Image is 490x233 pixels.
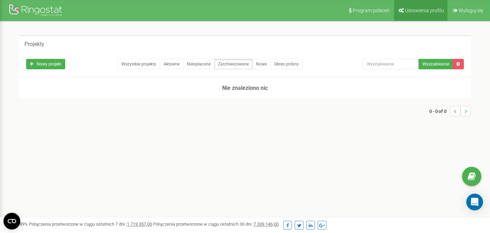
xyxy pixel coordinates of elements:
[153,222,279,227] span: Połączenia przetworzone w ciągu ostatnich 30 dni :
[254,222,279,227] u: 7 339 146,00
[270,59,303,69] a: Okres próbny
[459,8,483,13] span: Wyloguj się
[405,8,444,13] span: Ustawienia profilu
[429,106,450,116] span: 0 - 0 of 0
[362,59,419,69] input: Wyszukiwanie
[353,8,390,13] span: Program poleceń
[429,99,471,123] nav: ...
[24,41,44,47] h5: Projekty
[466,194,483,210] div: Open Intercom Messenger
[118,59,160,69] a: Wszystkie projekty
[252,59,271,69] a: Nowe
[19,78,471,98] h3: Nie znaleziono nic
[3,213,20,230] button: Open CMP widget
[127,222,152,227] u: 1 719 357,00
[183,59,214,69] a: Nieopłacone
[214,59,252,69] a: Zarchiwizowane
[419,59,453,69] button: Wyszukiwanie
[29,222,152,227] span: Połączenia przetworzone w ciągu ostatnich 7 dni :
[160,59,183,69] a: Aktywne
[26,59,65,69] a: Nowy projekt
